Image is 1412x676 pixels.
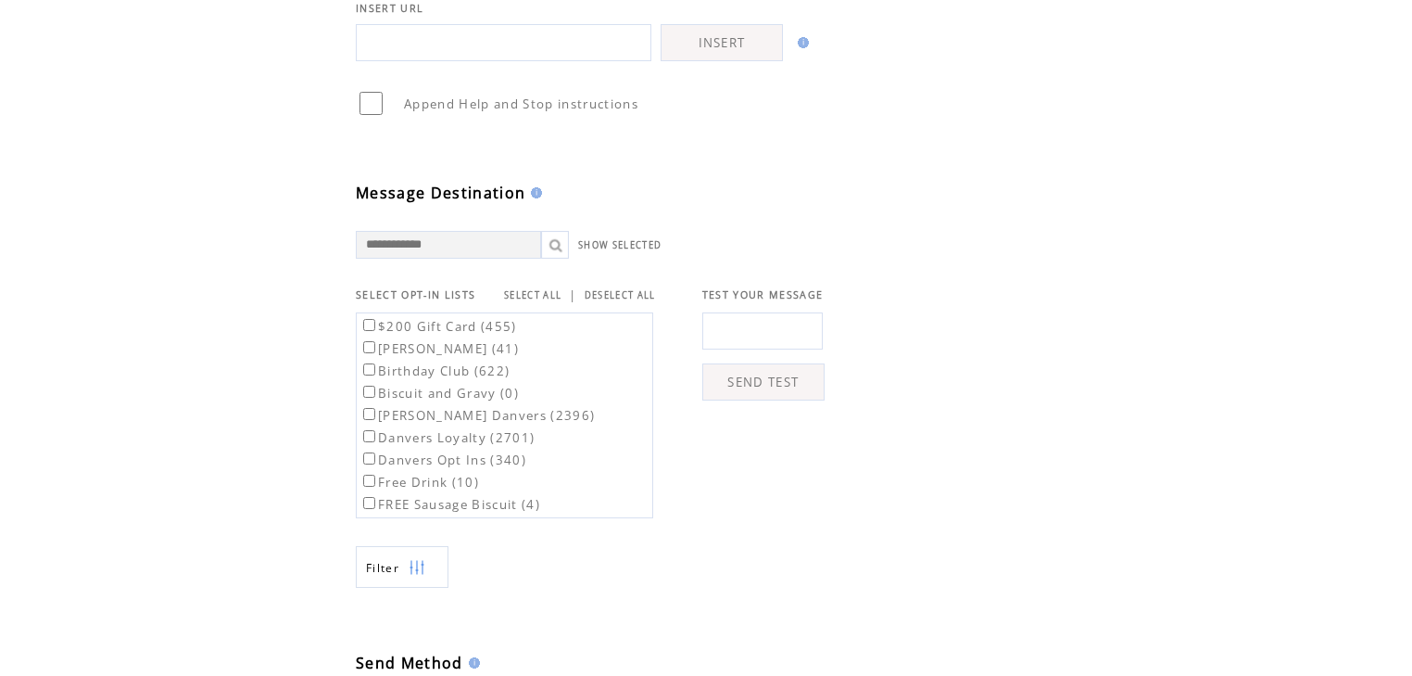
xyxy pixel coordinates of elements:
input: Birthday Club (622) [363,364,375,376]
input: Danvers Loyalty (2701) [363,430,375,442]
span: INSERT URL [356,2,423,15]
label: [PERSON_NAME] (41) [359,340,519,357]
img: help.gif [792,37,809,48]
span: Send Method [356,653,463,673]
input: Danvers Opt Ins (340) [363,453,375,465]
label: Free Drink (10) [359,474,479,491]
input: [PERSON_NAME] Danvers (2396) [363,408,375,420]
a: SHOW SELECTED [578,239,662,251]
img: filters.png [409,547,425,589]
input: $200 Gift Card (455) [363,319,375,331]
a: INSERT [661,24,783,61]
a: Filter [356,546,448,588]
span: Message Destination [356,183,525,203]
span: SELECT OPT-IN LISTS [356,288,475,301]
label: Biscuit and Gravy (0) [359,385,519,402]
span: Show filters [366,560,399,576]
label: Danvers Loyalty (2701) [359,429,535,446]
input: FREE Sausage Biscuit (4) [363,497,375,509]
span: TEST YOUR MESSAGE [702,288,824,301]
span: Append Help and Stop instructions [404,96,638,112]
label: Birthday Club (622) [359,363,510,379]
label: Danvers Opt Ins (340) [359,452,526,468]
input: [PERSON_NAME] (41) [363,341,375,353]
img: help.gif [463,657,480,669]
label: [PERSON_NAME] Danvers (2396) [359,407,595,424]
a: DESELECT ALL [585,289,656,301]
input: Free Drink (10) [363,475,375,487]
a: SEND TEST [702,364,825,401]
label: $200 Gift Card (455) [359,318,517,335]
input: Biscuit and Gravy (0) [363,386,375,398]
a: SELECT ALL [504,289,561,301]
label: FREE Sausage Biscuit (4) [359,496,540,513]
span: | [569,287,576,303]
img: help.gif [525,187,542,198]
